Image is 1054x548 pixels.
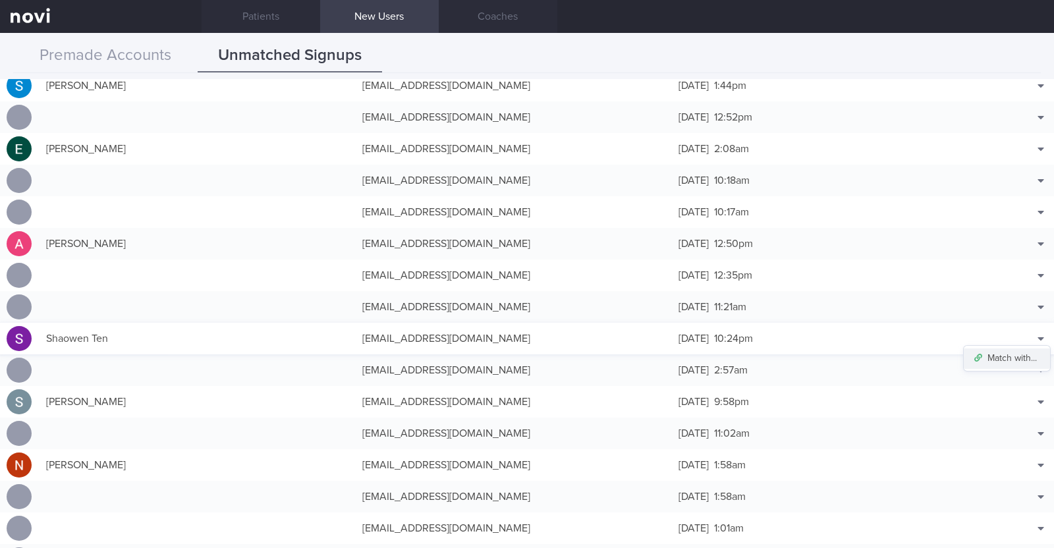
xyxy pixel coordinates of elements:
div: [PERSON_NAME] [40,389,356,415]
span: 1:01am [714,523,744,534]
span: 2:57am [714,365,748,375]
div: [PERSON_NAME] [40,452,356,478]
div: [EMAIL_ADDRESS][DOMAIN_NAME] [356,72,672,99]
span: [DATE] [679,207,709,217]
span: 1:58am [714,460,746,470]
span: [DATE] [679,302,709,312]
div: [EMAIL_ADDRESS][DOMAIN_NAME] [356,389,672,415]
span: 9:58pm [714,397,749,407]
span: 11:21am [714,302,746,312]
span: [DATE] [679,175,709,186]
span: [DATE] [679,523,709,534]
span: [DATE] [679,460,709,470]
span: 11:02am [714,428,750,439]
div: [EMAIL_ADDRESS][DOMAIN_NAME] [356,325,672,352]
span: 1:58am [714,491,746,502]
span: 1:44pm [714,80,746,91]
div: [PERSON_NAME] [40,231,356,257]
span: [DATE] [679,333,709,344]
span: 10:18am [714,175,750,186]
div: [PERSON_NAME] [40,72,356,99]
div: [EMAIL_ADDRESS][DOMAIN_NAME] [356,136,672,162]
span: [DATE] [679,144,709,154]
span: 12:52pm [714,112,752,123]
span: [DATE] [679,365,709,375]
span: [DATE] [679,397,709,407]
div: [EMAIL_ADDRESS][DOMAIN_NAME] [356,420,672,447]
span: [DATE] [679,112,709,123]
span: 2:08am [714,144,749,154]
div: [EMAIL_ADDRESS][DOMAIN_NAME] [356,294,672,320]
span: [DATE] [679,238,709,249]
span: 12:50pm [714,238,753,249]
button: Match with... [964,348,1050,368]
button: Unmatched Signups [198,40,382,72]
div: [EMAIL_ADDRESS][DOMAIN_NAME] [356,452,672,478]
span: [DATE] [679,270,709,281]
div: [EMAIL_ADDRESS][DOMAIN_NAME] [356,357,672,383]
span: [DATE] [679,491,709,502]
div: [EMAIL_ADDRESS][DOMAIN_NAME] [356,262,672,288]
span: 10:24pm [714,333,753,344]
span: [DATE] [679,428,709,439]
span: 10:17am [714,207,749,217]
div: Shaowen Ten [40,325,356,352]
button: Premade Accounts [13,40,198,72]
div: [EMAIL_ADDRESS][DOMAIN_NAME] [356,167,672,194]
div: [EMAIL_ADDRESS][DOMAIN_NAME] [356,104,672,130]
span: 12:35pm [714,270,752,281]
div: [PERSON_NAME] [40,136,356,162]
div: [EMAIL_ADDRESS][DOMAIN_NAME] [356,483,672,510]
div: [EMAIL_ADDRESS][DOMAIN_NAME] [356,199,672,225]
div: [EMAIL_ADDRESS][DOMAIN_NAME] [356,231,672,257]
span: [DATE] [679,80,709,91]
div: [EMAIL_ADDRESS][DOMAIN_NAME] [356,515,672,541]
